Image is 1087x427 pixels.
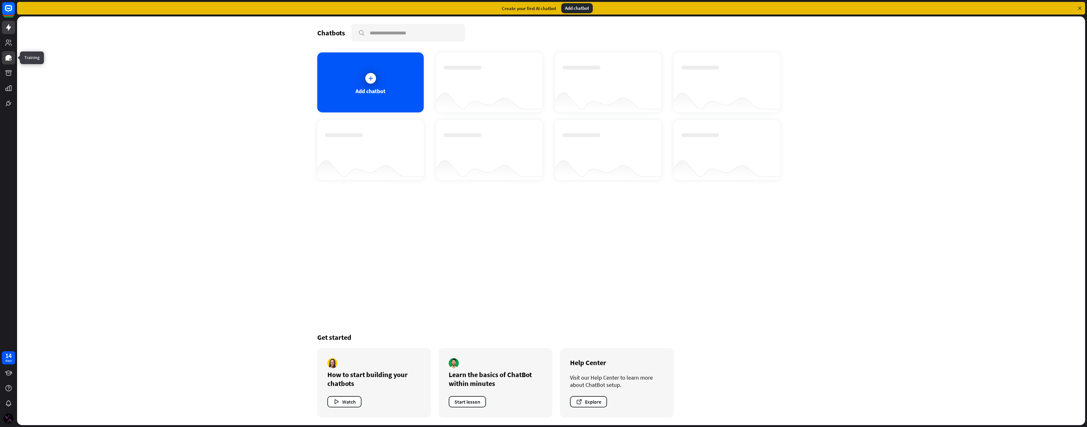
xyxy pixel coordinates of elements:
[2,351,15,364] a: 14 days
[570,374,664,388] div: Visit our Help Center to learn more about ChatBot setup.
[317,28,345,37] div: Chatbots
[5,358,12,363] div: days
[570,396,607,407] button: Explore
[449,358,459,368] img: author
[327,370,421,388] div: How to start building your chatbots
[502,5,556,11] div: Create your first AI chatbot
[355,87,386,95] div: Add chatbot
[327,358,337,368] img: author
[5,3,24,21] button: Open LiveChat chat widget
[327,396,361,407] button: Watch
[317,333,785,342] div: Get started
[5,353,12,358] div: 14
[561,3,593,13] div: Add chatbot
[570,358,664,367] div: Help Center
[449,396,486,407] button: Start lesson
[449,370,542,388] div: Learn the basics of ChatBot within minutes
